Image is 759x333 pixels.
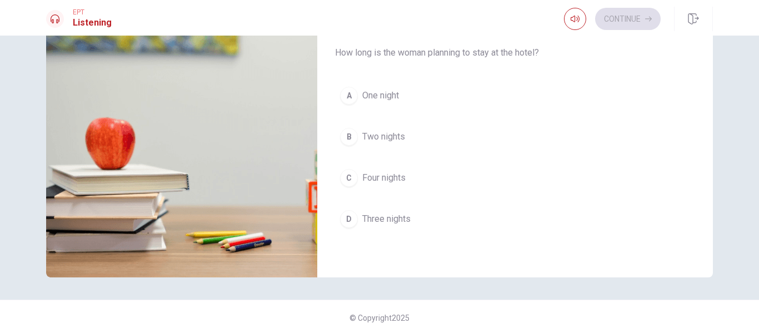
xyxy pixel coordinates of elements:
button: BTwo nights [335,123,695,151]
span: One night [362,89,399,102]
span: How long is the woman planning to stay at the hotel? [335,46,695,59]
div: B [340,128,358,146]
button: AOne night [335,82,695,110]
img: Booking a Hotel Room [46,7,317,277]
div: C [340,169,358,187]
span: Two nights [362,130,405,143]
h1: Listening [73,16,112,29]
span: © Copyright 2025 [349,314,410,322]
span: Three nights [362,212,411,226]
div: A [340,87,358,105]
button: CFour nights [335,164,695,192]
span: Four nights [362,171,406,185]
div: D [340,210,358,228]
button: DThree nights [335,205,695,233]
span: EPT [73,8,112,16]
